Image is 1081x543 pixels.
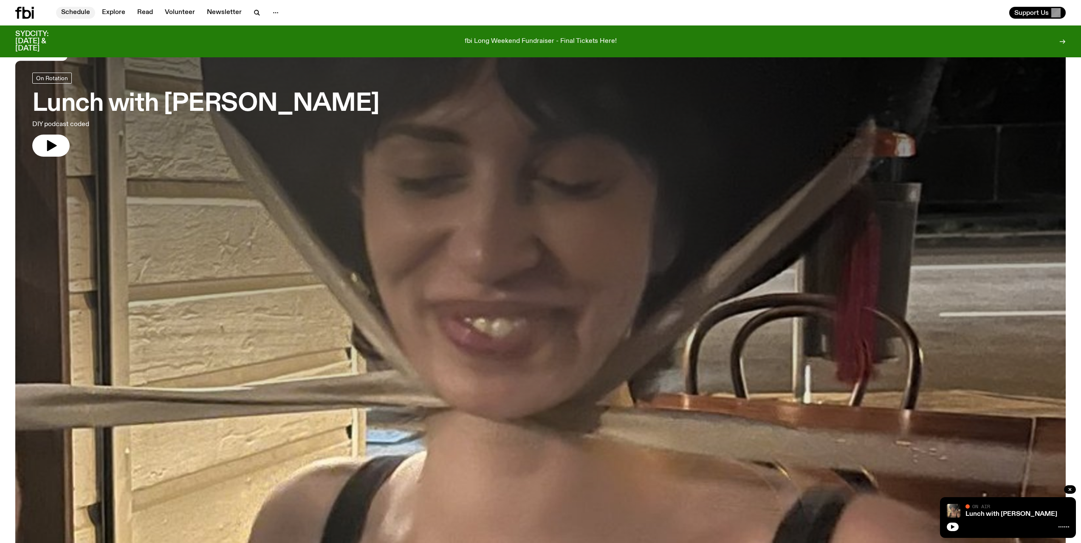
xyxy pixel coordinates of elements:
span: On Air [972,504,990,509]
a: On Rotation [32,73,72,84]
h3: SYDCITY: [DATE] & [DATE] [15,31,70,52]
a: Read [132,7,158,19]
a: Newsletter [202,7,247,19]
a: Schedule [56,7,95,19]
span: Support Us [1014,9,1049,17]
a: Explore [97,7,130,19]
a: Lunch with [PERSON_NAME]DIY podcast coded [32,73,379,157]
span: On Rotation [36,75,68,82]
a: Lunch with [PERSON_NAME] [965,511,1057,518]
a: Volunteer [160,7,200,19]
p: fbi Long Weekend Fundraiser - Final Tickets Here! [465,38,617,45]
button: Support Us [1009,7,1066,19]
h3: Lunch with [PERSON_NAME] [32,92,379,116]
p: DIY podcast coded [32,119,250,129]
